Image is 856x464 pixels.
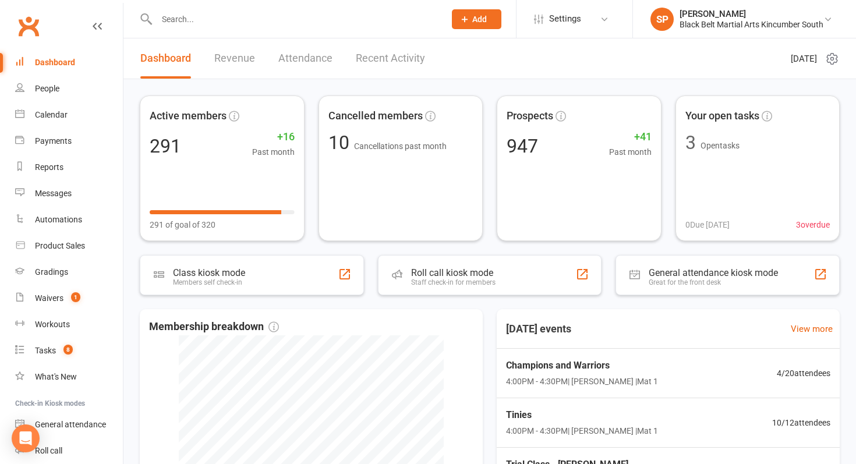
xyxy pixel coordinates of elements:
a: General attendance kiosk mode [15,412,123,438]
div: [PERSON_NAME] [680,9,823,19]
div: 3 [685,133,696,152]
div: Tasks [35,346,56,355]
div: 291 [150,137,181,155]
a: Waivers 1 [15,285,123,311]
a: Product Sales [15,233,123,259]
a: Calendar [15,102,123,128]
div: Calendar [35,110,68,119]
span: 4 / 20 attendees [777,367,830,380]
div: General attendance [35,420,106,429]
span: +16 [252,129,295,146]
div: Great for the front desk [649,278,778,286]
div: Dashboard [35,58,75,67]
a: Tasks 8 [15,338,123,364]
div: Roll call [35,446,62,455]
div: Members self check-in [173,278,245,286]
span: 4:00PM - 4:30PM | [PERSON_NAME] | Mat 1 [506,375,658,388]
span: Prospects [507,108,553,125]
span: 8 [63,345,73,355]
a: Workouts [15,311,123,338]
button: Add [452,9,501,29]
h3: [DATE] events [497,318,581,339]
span: Champions and Warriors [506,358,658,373]
div: Payments [35,136,72,146]
a: Dashboard [15,49,123,76]
div: Black Belt Martial Arts Kincumber South [680,19,823,30]
a: Clubworx [14,12,43,41]
div: Class kiosk mode [173,267,245,278]
a: Payments [15,128,123,154]
a: Automations [15,207,123,233]
div: Waivers [35,293,63,303]
div: What's New [35,372,77,381]
div: Reports [35,162,63,172]
span: Add [472,15,487,24]
a: Attendance [278,38,333,79]
span: 0 Due [DATE] [685,218,730,231]
div: Roll call kiosk mode [411,267,496,278]
span: Open tasks [701,141,740,150]
span: Cancelled members [328,108,423,125]
span: Tinies [506,408,658,423]
a: Roll call [15,438,123,464]
a: Recent Activity [356,38,425,79]
a: View more [791,322,833,336]
div: Workouts [35,320,70,329]
span: 1 [71,292,80,302]
span: Active members [150,108,227,125]
a: Gradings [15,259,123,285]
div: Staff check-in for members [411,278,496,286]
span: Your open tasks [685,108,759,125]
div: Product Sales [35,241,85,250]
input: Search... [153,11,437,27]
span: Past month [609,146,652,158]
a: Messages [15,180,123,207]
span: 291 of goal of 320 [150,218,215,231]
a: Dashboard [140,38,191,79]
div: Automations [35,215,82,224]
a: Reports [15,154,123,180]
span: Cancellations past month [354,141,447,151]
span: 4:00PM - 4:30PM | [PERSON_NAME] | Mat 1 [506,424,658,437]
span: 3 overdue [796,218,830,231]
div: Open Intercom Messenger [12,424,40,452]
div: Gradings [35,267,68,277]
div: 947 [507,137,538,155]
span: 10 [328,132,354,154]
a: What's New [15,364,123,390]
span: [DATE] [791,52,817,66]
a: People [15,76,123,102]
span: Settings [549,6,581,32]
span: 10 / 12 attendees [772,416,830,429]
span: Membership breakdown [149,318,279,335]
div: Messages [35,189,72,198]
span: +41 [609,129,652,146]
span: Past month [252,146,295,158]
div: People [35,84,59,93]
a: Revenue [214,38,255,79]
div: General attendance kiosk mode [649,267,778,278]
div: SP [650,8,674,31]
